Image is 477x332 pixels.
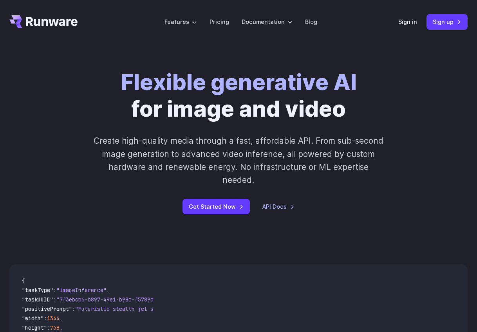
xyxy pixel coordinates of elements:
span: "taskUUID" [22,296,53,303]
a: Go to / [9,15,78,28]
span: "height" [22,324,47,331]
label: Documentation [242,17,293,26]
span: { [22,277,25,284]
span: "imageInference" [56,287,107,294]
a: Pricing [210,17,229,26]
span: 768 [50,324,60,331]
strong: Flexible generative AI [121,69,357,96]
span: , [60,315,63,322]
h1: for image and video [121,69,357,122]
a: Sign up [426,14,468,29]
span: "7f3ebcb6-b897-49e1-b98c-f5789d2d40d7" [56,296,175,303]
span: : [53,287,56,294]
span: "width" [22,315,44,322]
span: , [60,324,63,331]
a: Sign in [398,17,417,26]
span: : [72,305,75,312]
label: Features [164,17,197,26]
a: Get Started Now [182,199,250,214]
span: 1344 [47,315,60,322]
span: : [47,324,50,331]
p: Create high-quality media through a fast, affordable API. From sub-second image generation to adv... [92,134,385,186]
span: "positivePrompt" [22,305,72,312]
a: API Docs [262,202,295,211]
span: : [44,315,47,322]
span: : [53,296,56,303]
span: , [107,287,110,294]
a: Blog [305,17,317,26]
span: "taskType" [22,287,53,294]
span: "Futuristic stealth jet streaking through a neon-lit cityscape with glowing purple exhaust" [75,305,360,312]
